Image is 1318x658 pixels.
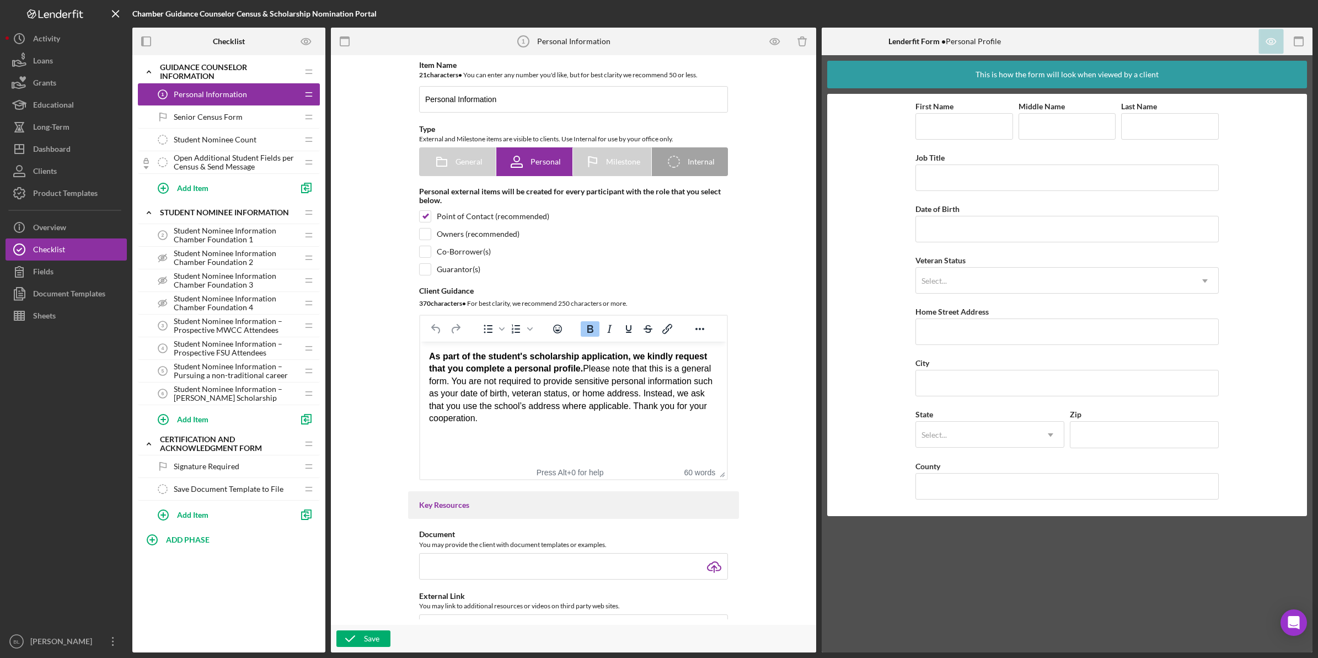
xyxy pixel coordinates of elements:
tspan: 1 [162,92,164,97]
div: Checklist [33,238,65,263]
div: Add Item [177,177,208,198]
div: Key Resources [419,501,728,510]
div: Press the Up and Down arrow keys to resize the editor. [715,465,727,479]
div: Type [419,125,728,134]
span: Signature Required [174,462,239,471]
label: Middle Name [1019,102,1065,111]
button: Preview as [294,29,319,54]
button: Loans [6,50,127,72]
label: Zip [1070,410,1081,419]
span: Student Nominee Information Chamber Foundation 1 [174,226,298,244]
button: Document Templates [6,283,127,305]
button: Long-Term [6,116,127,138]
div: Certification and Acknowledgment Form [160,435,298,453]
tspan: 6 [162,391,164,396]
button: Overview [6,216,127,238]
div: Grants [33,72,56,97]
button: Fields [6,261,127,283]
b: Checklist [213,37,245,46]
div: Clients [33,160,57,185]
div: Co-Borrower(s) [437,247,491,256]
button: Underline [619,321,638,337]
button: Grants [6,72,127,94]
button: Redo [446,321,465,337]
label: County [915,461,940,471]
button: Clients [6,160,127,182]
div: Client Guidance [419,286,728,295]
b: 21 character s • [419,71,462,79]
span: Student Nominee Information Chamber Foundation 4 [174,294,298,312]
div: Guidance Counselor Information [160,63,298,81]
span: Save Document Template to File [174,485,283,493]
div: External Link [419,592,728,601]
span: Personal [531,157,561,166]
span: Student Nominee Information – Pursuing a non-traditional career [174,362,298,380]
button: Dashboard [6,138,127,160]
div: Personal Profile [888,37,1001,46]
text: BL [13,639,20,645]
button: Add Item [149,177,292,199]
button: Strikethrough [639,321,657,337]
div: Activity [33,28,60,52]
span: Student Nominee Information – Prospective FSU Attendees [174,339,298,357]
tspan: 1 [521,38,524,45]
div: External and Milestone items are visible to clients. Use Internal for use by your office only. [419,134,728,145]
div: Bullet list [479,321,506,337]
div: Select... [921,277,947,285]
div: Point of Contact (recommended) [437,212,549,221]
button: Educational [6,94,127,116]
button: Save [336,630,390,647]
div: You may provide the client with document templates or examples. [419,539,728,550]
button: Insert/edit link [658,321,677,337]
b: ADD PHASE [166,535,210,544]
div: Add Item [177,408,208,429]
b: Chamber Guidance Counselor Census & Scholarship Nomination Portal [132,9,377,18]
div: Personal external items will be created for every participant with the role that you select below. [419,187,728,205]
div: Student Nominee Information [160,208,298,217]
button: Emojis [548,321,567,337]
span: General [456,157,483,166]
tspan: 3 [162,323,164,328]
b: Lenderfit Form • [888,36,946,46]
button: Add Item [149,503,292,526]
span: Student Nominee Information – [PERSON_NAME] Scholarship [174,385,298,402]
span: Internal [688,157,715,166]
div: For best clarity, we recommend 250 characters or more. [419,298,728,309]
span: Student Nominee Count [174,135,256,144]
button: Bold [581,321,599,337]
button: BL[PERSON_NAME] [6,630,127,652]
button: Checklist [6,238,127,261]
div: Numbered list [507,321,534,337]
div: Fields [33,261,53,285]
div: Loans [33,50,53,75]
div: Select... [921,431,947,439]
label: Job Title [915,153,945,162]
div: Personal Information [537,37,610,46]
span: Personal Information [174,90,247,99]
div: You can enter any number you'd like, but for best clarity we recommend 50 or less. [419,70,728,81]
b: 370 character s • [419,299,466,307]
button: Sheets [6,305,127,327]
button: Activity [6,28,127,50]
div: Add Item [177,504,208,525]
button: ADD PHASE [138,528,320,550]
div: Press Alt+0 for help [522,468,619,477]
span: Milestone [606,157,640,166]
div: Guarantor(s) [437,265,480,274]
span: Student Nominee Information Chamber Foundation 2 [174,249,298,267]
label: Home Street Address [915,307,989,316]
div: Open Intercom Messenger [1281,609,1307,636]
iframe: Rich Text Area [420,342,727,465]
span: Student Nominee Information Chamber Foundation 3 [174,272,298,289]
